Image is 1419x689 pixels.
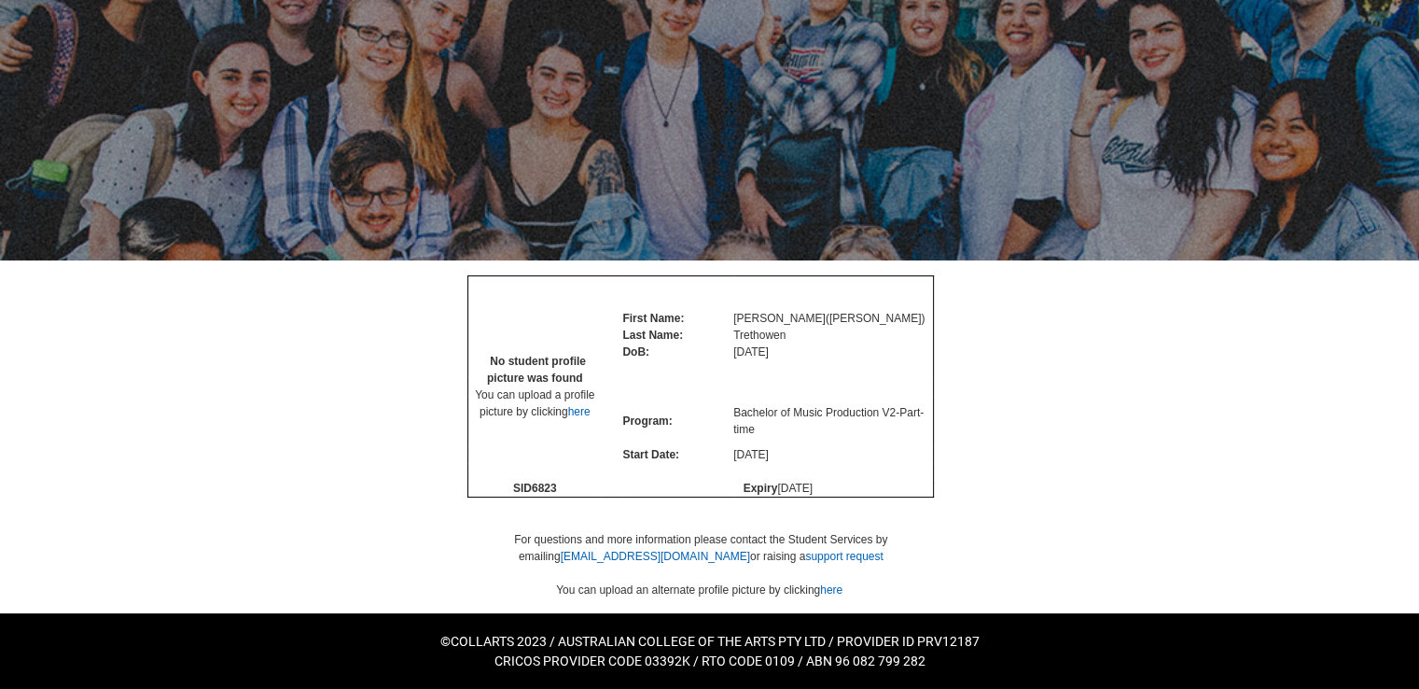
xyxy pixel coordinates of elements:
span: No student profile picture was found [487,355,586,385]
span: You can upload a profile picture by clicking [475,388,594,418]
span: SID 6823 [513,482,557,495]
a: here [568,405,591,418]
span: Last Name: [622,329,683,342]
a: here [820,584,842,597]
span: [DATE] [777,482,813,495]
span: Trethowen [733,329,786,342]
span: [DATE] [733,345,769,359]
span: [PERSON_NAME] ( [PERSON_NAME] ) [733,312,925,325]
span: Start Date: [622,448,679,461]
span: [DATE] [733,448,769,461]
span: You can upload an alternate profile picture by clicking [556,584,842,597]
a: support request [805,550,883,563]
span: DoB: [622,345,649,359]
span: Program: [622,415,672,428]
span: Expiry [744,482,778,495]
td: Bachelor of Music Production V2 - Part-time [733,396,934,446]
span: For questions and more information please contact the Student Services by emailing or raising a [514,533,887,563]
span: First Name: [622,312,684,325]
a: [EMAIL_ADDRESS][DOMAIN_NAME] [561,550,750,563]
